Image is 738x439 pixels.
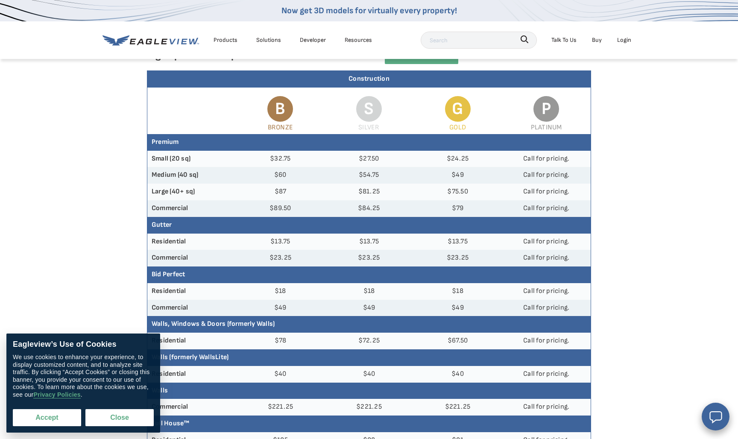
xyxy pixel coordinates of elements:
[502,234,591,250] td: Call for pricing.
[147,416,591,432] th: Full House™
[502,250,591,266] td: Call for pricing.
[236,184,325,200] td: $87
[356,96,382,122] span: S
[236,234,325,250] td: $13.75
[236,200,325,217] td: $89.50
[325,167,413,184] td: $54.75
[147,217,591,234] th: Gutter
[13,409,81,426] button: Accept
[533,96,559,122] span: P
[413,250,502,266] td: $23.25
[413,200,502,217] td: $79
[617,35,631,45] div: Login
[325,151,413,167] td: $27.50
[147,333,236,349] th: Residential
[147,349,591,366] th: Walls (formerly WallsLite)
[147,316,591,333] th: Walls, Windows & Doors (formerly Walls)
[13,354,154,398] div: We use cookies to enhance your experience, to display customized content, and to analyze site tra...
[413,234,502,250] td: $13.75
[236,366,325,383] td: $40
[85,409,154,426] button: Close
[413,151,502,167] td: $24.25
[147,200,236,217] th: Commercial
[325,366,413,383] td: $40
[325,234,413,250] td: $13.75
[345,35,372,45] div: Resources
[445,96,471,122] span: G
[413,399,502,416] td: $221.25
[502,167,591,184] td: Call for pricing.
[592,35,602,45] a: Buy
[268,123,293,132] span: Bronze
[236,333,325,349] td: $78
[502,184,591,200] td: Call for pricing.
[502,333,591,349] td: Call for pricing.
[147,283,236,300] th: Residential
[281,6,457,16] a: Now get 3D models for virtually every property!
[413,283,502,300] td: $18
[531,123,562,132] span: Platinum
[502,200,591,217] td: Call for pricing.
[502,366,591,383] td: Call for pricing.
[147,167,236,184] th: Medium (40 sq)
[267,96,293,122] span: B
[502,283,591,300] td: Call for pricing.
[551,35,577,45] div: Talk To Us
[413,333,502,349] td: $67.50
[147,250,236,266] th: Commercial
[236,151,325,167] td: $32.75
[502,399,591,416] td: Call for pricing.
[236,399,325,416] td: $221.25
[236,250,325,266] td: $23.25
[236,167,325,184] td: $60
[147,234,236,250] th: Residential
[147,71,591,88] div: Construction
[325,283,413,300] td: $18
[421,32,537,49] input: Search
[325,300,413,316] td: $49
[325,200,413,217] td: $84.25
[358,123,379,132] span: Silver
[413,184,502,200] td: $75.50
[325,333,413,349] td: $72.25
[147,366,236,383] th: Residential
[300,35,326,45] a: Developer
[236,283,325,300] td: $18
[502,300,591,316] td: Call for pricing.
[413,366,502,383] td: $40
[147,184,236,200] th: Large (40+ sq)
[413,300,502,316] td: $49
[147,266,591,283] th: Bid Perfect
[236,300,325,316] td: $49
[502,151,591,167] td: Call for pricing.
[256,35,281,45] div: Solutions
[147,399,236,416] th: Commercial
[13,340,154,349] div: Eagleview’s Use of Cookies
[325,250,413,266] td: $23.25
[147,383,591,399] th: Walls
[147,134,591,151] th: Premium
[325,184,413,200] td: $81.25
[33,391,80,398] a: Privacy Policies
[214,35,237,45] div: Products
[147,300,236,316] th: Commercial
[147,151,236,167] th: Small (20 sq)
[413,167,502,184] td: $49
[449,123,466,132] span: Gold
[325,399,413,416] td: $221.25
[702,403,729,430] button: Open chat window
